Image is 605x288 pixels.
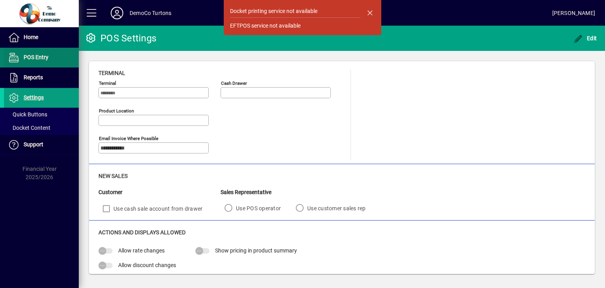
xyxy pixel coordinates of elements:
button: Profile [104,6,130,20]
span: Edit [573,35,597,41]
span: POS Entry [24,54,48,60]
div: POS Settings [85,32,156,45]
a: Reports [4,68,79,88]
mat-label: Terminal [99,80,116,86]
mat-label: Email Invoice where possible [99,136,158,141]
div: [PERSON_NAME] [552,7,595,19]
span: Allow discount changes [118,262,176,268]
span: [DATE] 16:31 [171,7,552,19]
span: Reports [24,74,43,80]
span: New Sales [98,173,128,179]
button: Edit [572,31,599,45]
span: Actions and Displays Allowed [98,229,186,236]
span: Show pricing in product summary [215,247,297,254]
span: Terminal [98,70,125,76]
span: Allow rate changes [118,247,165,254]
div: EFTPOS service not available [230,22,301,30]
div: Customer [98,188,221,196]
span: Docket Content [8,125,50,131]
mat-label: Cash Drawer [221,80,247,86]
a: Quick Buttons [4,108,79,121]
a: Docket Content [4,121,79,135]
span: Home [24,34,38,40]
span: Support [24,141,43,148]
a: Home [4,28,79,47]
a: Support [4,135,79,155]
span: Settings [24,94,44,101]
div: DemoCo Turtons [130,7,171,19]
mat-label: Product location [99,108,134,114]
span: Quick Buttons [8,111,47,118]
div: Sales Representative [221,188,377,196]
a: POS Entry [4,48,79,67]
